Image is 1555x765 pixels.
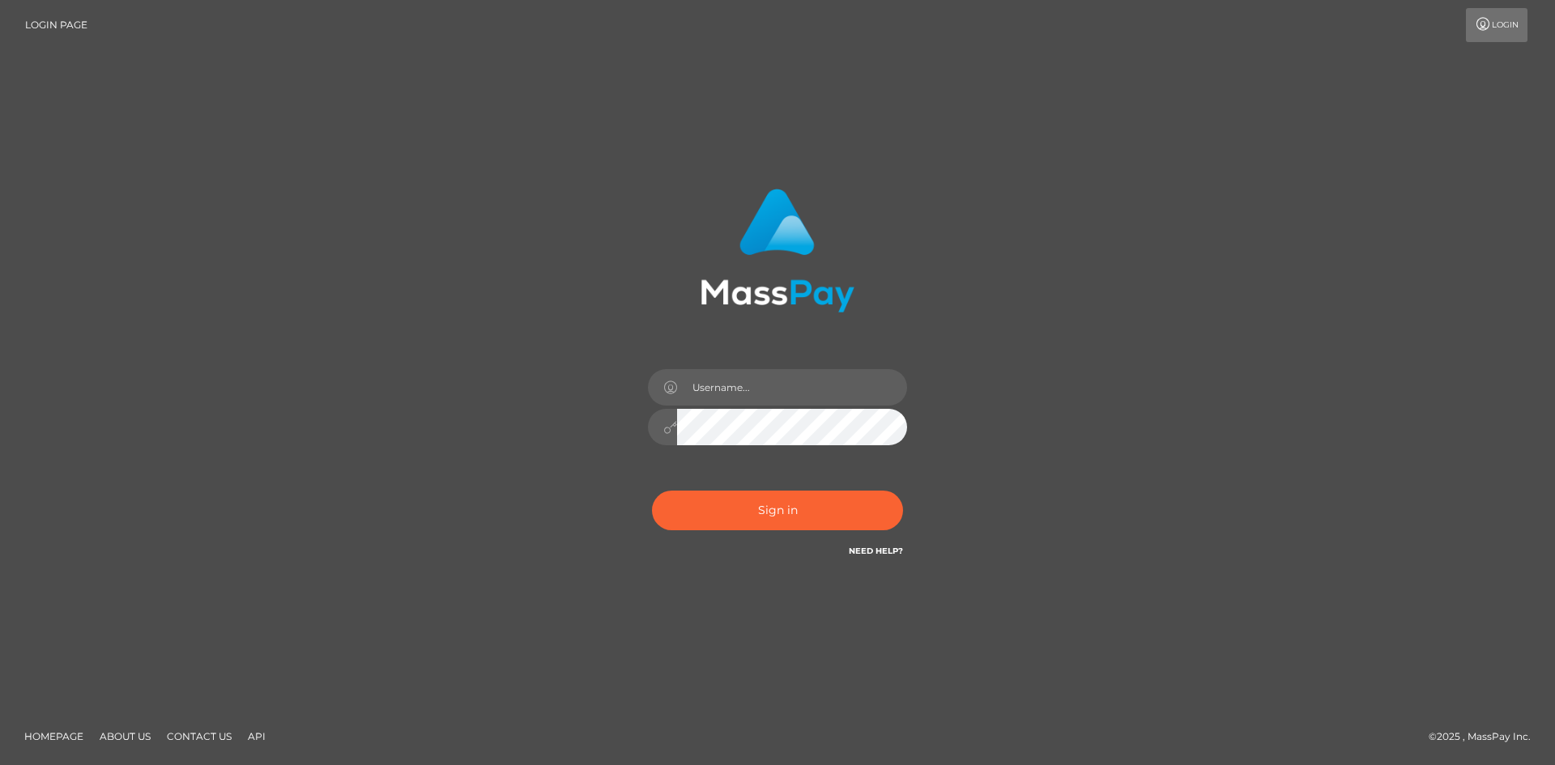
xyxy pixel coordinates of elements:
img: MassPay Login [701,189,854,312]
div: © 2025 , MassPay Inc. [1429,728,1543,746]
a: About Us [93,724,157,749]
a: Login [1466,8,1527,42]
a: Login Page [25,8,87,42]
a: API [241,724,272,749]
a: Homepage [18,724,90,749]
a: Contact Us [160,724,238,749]
button: Sign in [652,491,903,530]
input: Username... [677,369,907,406]
a: Need Help? [849,546,903,556]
